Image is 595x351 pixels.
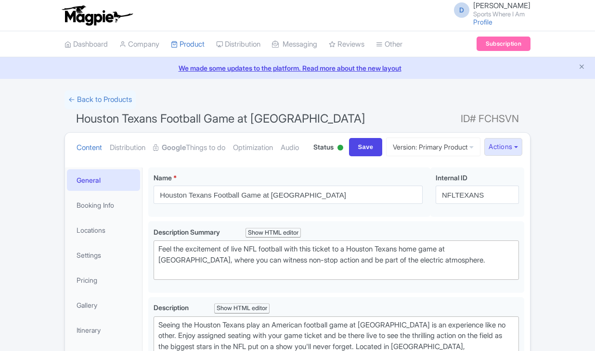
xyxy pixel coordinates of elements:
a: GoogleThings to do [153,133,225,163]
a: Other [376,31,402,58]
div: Active [336,141,345,156]
span: Internal ID [436,174,467,182]
a: Messaging [272,31,317,58]
a: Product [171,31,205,58]
a: Locations [67,219,140,241]
a: Gallery [67,294,140,316]
a: Booking Info [67,194,140,216]
img: logo-ab69f6fb50320c5b225c76a69d11143b.png [60,5,134,26]
a: Company [119,31,159,58]
div: Show HTML editor [214,303,270,313]
a: Profile [473,18,492,26]
a: ← Back to Products [65,90,136,109]
span: Houston Texans Football Game at [GEOGRAPHIC_DATA] [76,112,365,125]
span: [PERSON_NAME] [473,1,530,10]
a: Optimization [233,133,273,163]
span: ID# FCHSVN [461,109,519,128]
a: Reviews [329,31,364,58]
div: Show HTML editor [246,228,301,238]
a: We made some updates to the platform. Read more about the new layout [6,63,589,73]
a: Distribution [110,133,145,163]
a: Version: Primary Product [386,138,480,156]
button: Actions [484,138,522,156]
a: Content [77,133,102,163]
a: Subscription [477,37,530,51]
a: General [67,169,140,191]
span: Name [154,174,172,182]
button: Close announcement [578,62,585,73]
a: Distribution [216,31,260,58]
span: Status [313,142,334,152]
input: Save [349,138,383,156]
a: Audio [281,133,299,163]
div: Feel the excitement of live NFL football with this ticket to a Houston Texans home game at [GEOGR... [158,244,514,276]
a: D [PERSON_NAME] Sports Where I Am [448,2,530,17]
a: Itinerary [67,319,140,341]
span: Description Summary [154,228,221,236]
a: Dashboard [65,31,108,58]
strong: Google [162,142,186,153]
a: Settings [67,244,140,266]
span: Description [154,303,190,312]
small: Sports Where I Am [473,11,530,17]
span: D [454,2,469,18]
a: Pricing [67,269,140,291]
